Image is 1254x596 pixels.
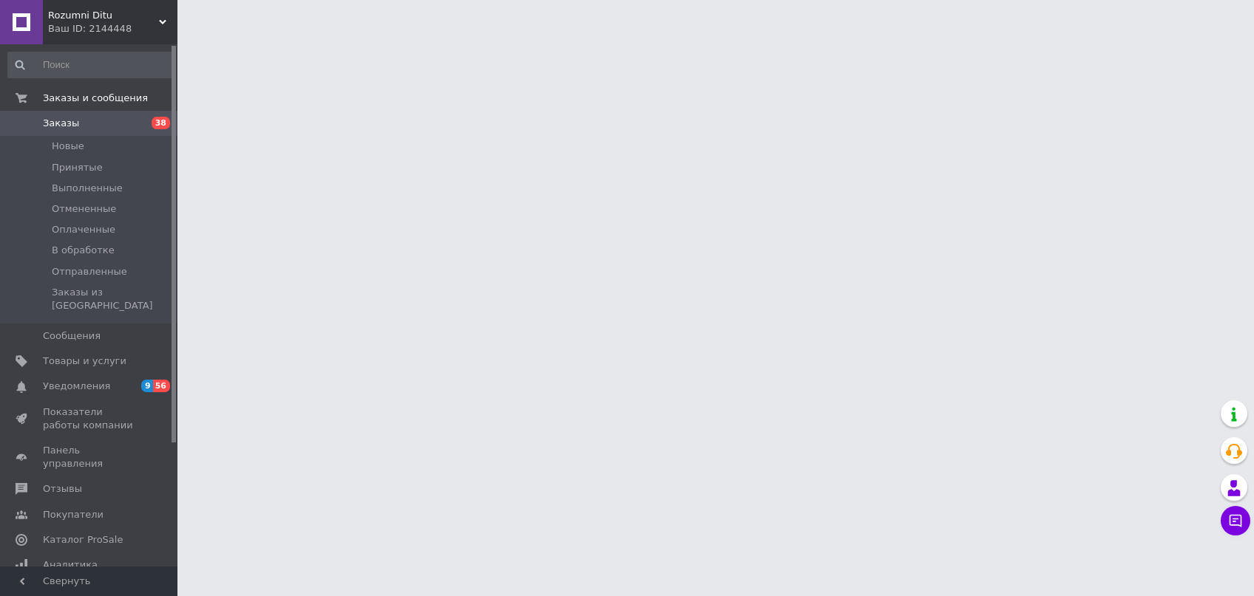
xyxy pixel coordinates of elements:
[52,265,127,278] span: Отправленные
[43,117,79,130] span: Заказы
[48,9,159,22] span: Rozumni Ditu
[48,22,177,35] div: Ваш ID: 2144448
[43,405,137,432] span: Показатели работы компании
[153,380,170,392] span: 56
[43,533,123,547] span: Каталог ProSale
[43,354,126,368] span: Товары и услуги
[43,558,98,572] span: Аналитика
[43,444,137,470] span: Панель управления
[1221,506,1250,535] button: Чат с покупателем
[7,52,174,78] input: Поиск
[141,380,153,392] span: 9
[152,117,170,129] span: 38
[52,161,103,174] span: Принятые
[43,329,101,343] span: Сообщения
[43,482,82,496] span: Отзывы
[52,140,84,153] span: Новые
[43,92,148,105] span: Заказы и сообщения
[52,244,115,257] span: В обработке
[43,508,104,521] span: Покупатели
[52,202,116,216] span: Отмененные
[52,286,172,312] span: Заказы из [GEOGRAPHIC_DATA]
[52,223,115,236] span: Оплаченные
[43,380,110,393] span: Уведомления
[52,182,123,195] span: Выполненные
